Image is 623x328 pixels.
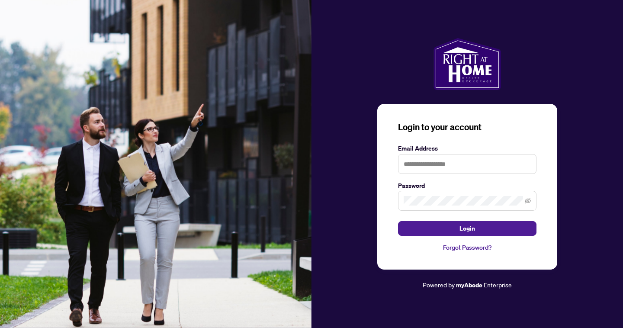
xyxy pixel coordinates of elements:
a: Forgot Password? [398,243,536,252]
h3: Login to your account [398,121,536,133]
button: Login [398,221,536,236]
a: myAbode [456,280,482,290]
label: Email Address [398,144,536,153]
img: ma-logo [434,38,501,90]
span: eye-invisible [525,198,531,204]
span: Powered by [423,281,455,289]
span: Login [459,222,475,235]
label: Password [398,181,536,190]
span: Enterprise [484,281,512,289]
